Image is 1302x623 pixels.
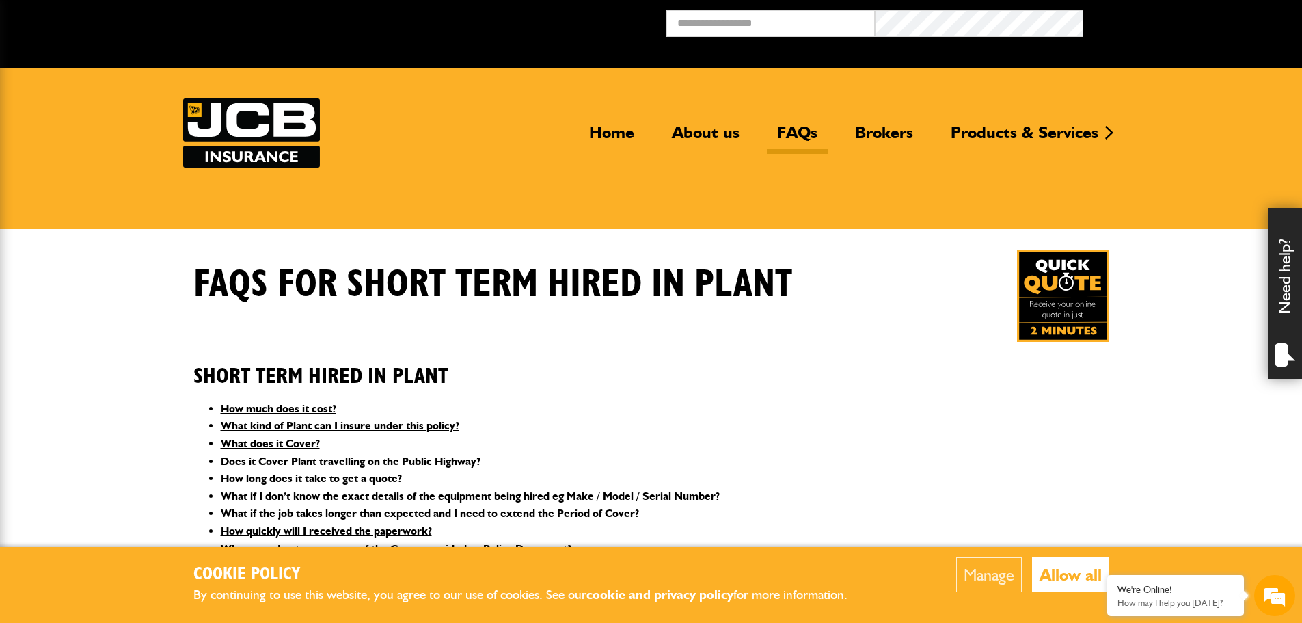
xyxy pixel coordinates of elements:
[662,122,750,154] a: About us
[940,122,1109,154] a: Products & Services
[1083,10,1292,31] button: Broker Login
[1032,557,1109,592] button: Allow all
[1268,208,1302,379] div: Need help?
[845,122,923,154] a: Brokers
[183,98,320,168] img: JCB Insurance Services logo
[193,564,870,585] h2: Cookie Policy
[221,402,336,415] a: How much does it cost?
[193,343,1109,389] h2: Short Term Hired In Plant
[221,472,402,485] a: How long does it take to get a quote?
[221,542,571,555] a: Where can I get a summary of the Cover provided or Policy Document?
[221,455,480,468] a: Does it Cover Plant travelling on the Public Highway?
[956,557,1022,592] button: Manage
[221,525,432,538] a: How quickly will I received the paperwork?
[767,122,828,154] a: FAQs
[579,122,645,154] a: Home
[1017,250,1109,342] a: Get your insurance quote in just 2-minutes
[193,262,792,308] h1: FAQS for Short Term Hired In Plant
[193,585,870,606] p: By continuing to use this website, you agree to our use of cookies. See our for more information.
[1117,598,1234,608] p: How may I help you today?
[1117,584,1234,596] div: We're Online!
[221,490,720,503] a: What if I don’t know the exact details of the equipment being hired eg Make / Model / Serial Number?
[1017,250,1109,342] img: Quick Quote
[221,419,459,432] a: What kind of Plant can I insure under this policy?
[221,507,639,520] a: What if the job takes longer than expected and I need to extend the Period of Cover?
[183,98,320,168] a: JCB Insurance Services
[221,437,320,450] a: What does it Cover?
[586,587,733,602] a: cookie and privacy policy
